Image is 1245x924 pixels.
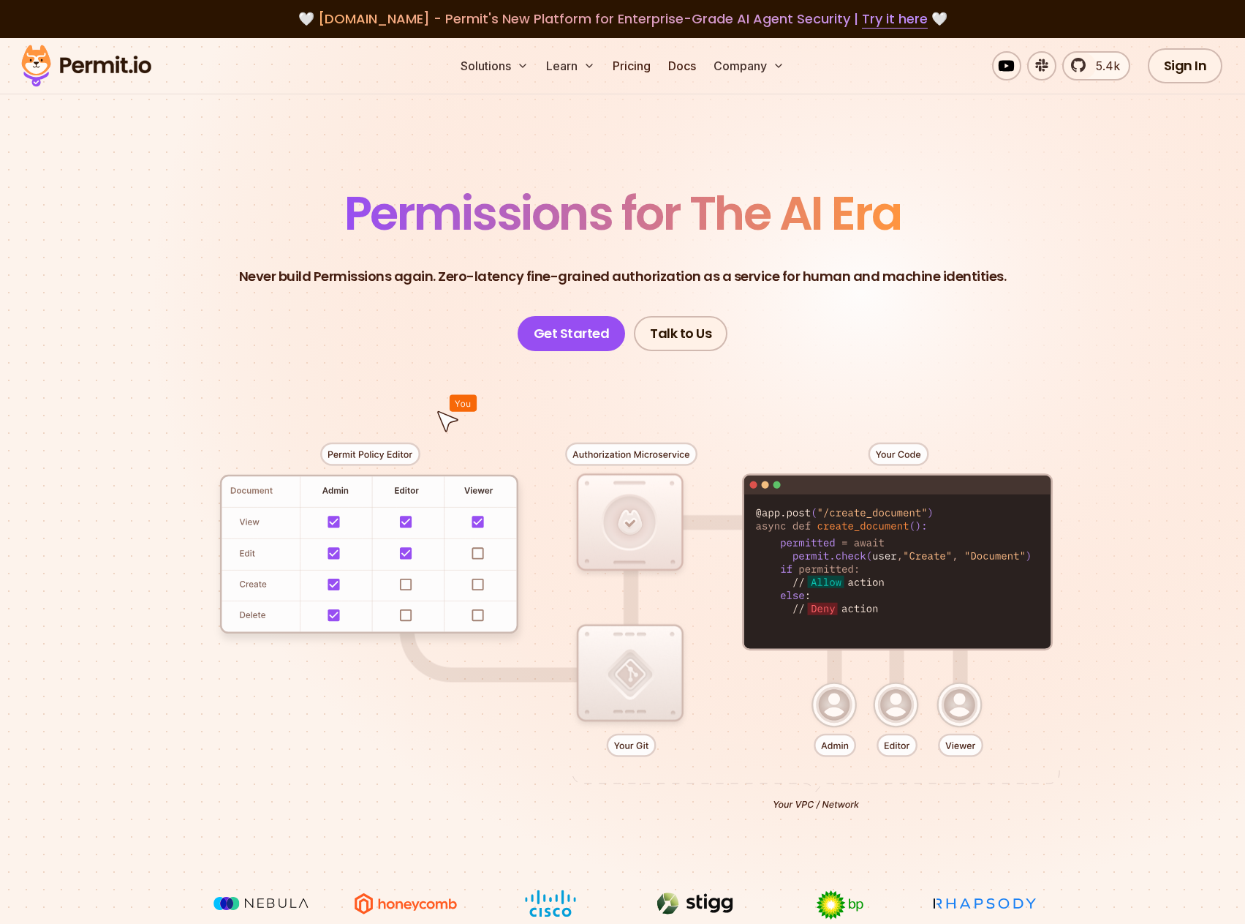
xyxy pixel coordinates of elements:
[1148,48,1223,83] a: Sign In
[344,181,901,246] span: Permissions for The AI Era
[930,890,1040,917] img: Rhapsody Health
[351,890,461,917] img: Honeycomb
[35,9,1210,29] div: 🤍 🤍
[662,51,702,80] a: Docs
[15,41,158,91] img: Permit logo
[640,890,750,917] img: Stigg
[862,10,928,29] a: Try it here
[496,890,605,917] img: Cisco
[708,51,790,80] button: Company
[785,890,895,920] img: bp
[1087,57,1120,75] span: 5.4k
[1062,51,1130,80] a: 5.4k
[540,51,601,80] button: Learn
[634,316,727,351] a: Talk to Us
[206,890,316,917] img: Nebula
[318,10,928,28] span: [DOMAIN_NAME] - Permit's New Platform for Enterprise-Grade AI Agent Security |
[455,51,534,80] button: Solutions
[518,316,626,351] a: Get Started
[239,266,1007,287] p: Never build Permissions again. Zero-latency fine-grained authorization as a service for human and...
[607,51,656,80] a: Pricing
